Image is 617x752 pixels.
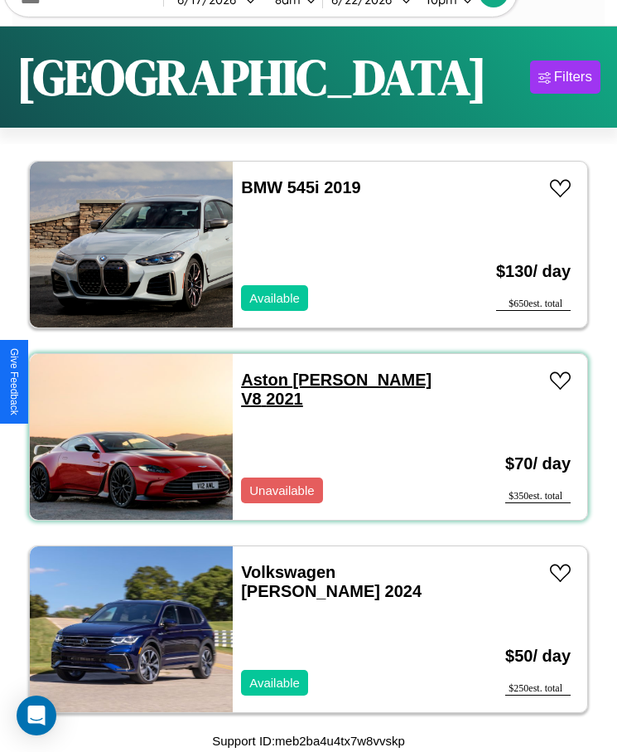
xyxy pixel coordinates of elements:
p: Available [249,672,300,694]
p: Support ID: meb2ba4u4tx7w8vvskp [212,730,405,752]
div: $ 250 est. total [505,682,571,696]
h3: $ 50 / day [505,630,571,682]
a: Aston [PERSON_NAME] V8 2021 [241,371,431,408]
div: Give Feedback [8,348,20,415]
div: $ 650 est. total [496,298,571,311]
a: BMW 545i 2019 [241,178,361,196]
div: Filters [554,69,592,85]
h1: [GEOGRAPHIC_DATA] [17,43,487,111]
p: Available [249,287,300,309]
h3: $ 130 / day [496,245,571,298]
div: Open Intercom Messenger [17,696,56,735]
button: Filters [530,61,600,94]
div: $ 350 est. total [505,490,571,503]
a: Volkswagen [PERSON_NAME] 2024 [241,563,422,600]
p: Unavailable [249,479,314,502]
h3: $ 70 / day [505,438,571,490]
